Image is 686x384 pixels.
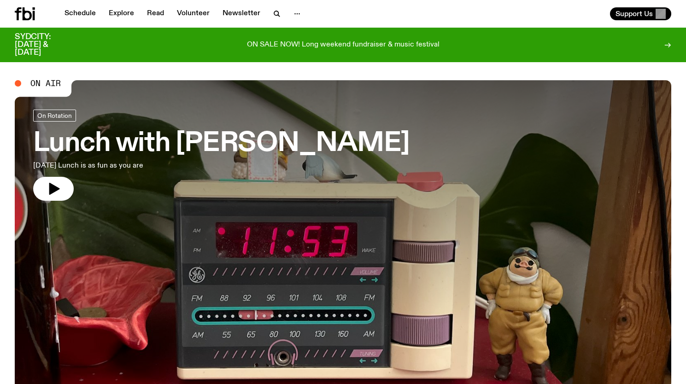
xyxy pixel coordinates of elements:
a: Volunteer [171,7,215,20]
h3: SYDCITY: [DATE] & [DATE] [15,33,74,57]
a: Explore [103,7,140,20]
button: Support Us [610,7,671,20]
a: On Rotation [33,110,76,122]
span: On Rotation [37,112,72,119]
a: Schedule [59,7,101,20]
p: ON SALE NOW! Long weekend fundraiser & music festival [247,41,440,49]
a: Read [141,7,170,20]
p: [DATE] Lunch is as fun as you are [33,160,269,171]
a: Newsletter [217,7,266,20]
span: Support Us [616,10,653,18]
span: On Air [30,79,61,87]
a: Lunch with [PERSON_NAME][DATE] Lunch is as fun as you are [33,110,410,201]
h3: Lunch with [PERSON_NAME] [33,131,410,157]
